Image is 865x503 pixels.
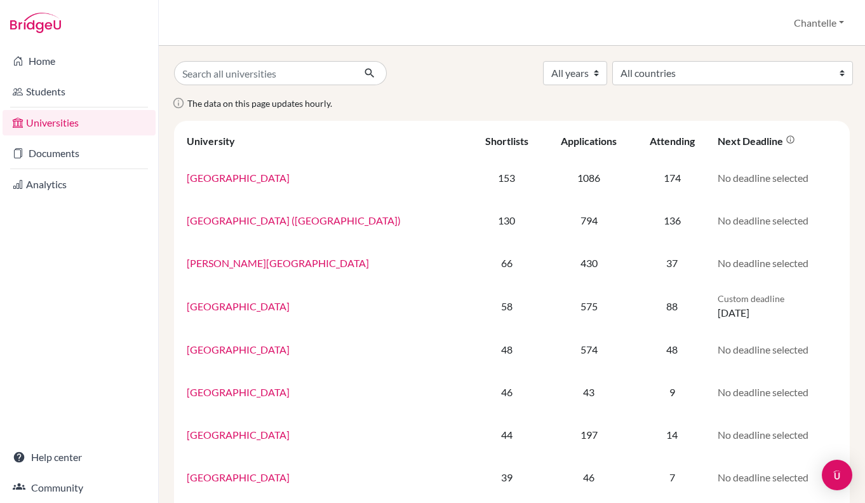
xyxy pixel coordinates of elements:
td: 37 [634,242,710,284]
p: Custom deadline [718,292,837,305]
td: 43 [544,371,634,413]
a: Documents [3,141,156,166]
div: Applications [561,135,617,147]
span: No deadline selected [718,172,808,184]
td: 46 [469,371,544,413]
td: 575 [544,284,634,328]
td: 39 [469,456,544,499]
a: [GEOGRAPHIC_DATA] [187,343,290,355]
td: 58 [469,284,544,328]
a: Students [3,79,156,104]
td: 174 [634,156,710,199]
th: University [179,126,469,156]
td: 430 [544,242,634,284]
div: Attending [650,135,695,147]
div: Open Intercom Messenger [822,460,852,490]
a: Universities [3,110,156,135]
td: 130 [469,199,544,242]
td: 7 [634,456,710,499]
button: Chantelle [788,11,850,35]
a: [GEOGRAPHIC_DATA] [187,471,290,483]
td: 46 [544,456,634,499]
img: Bridge-U [10,13,61,33]
span: No deadline selected [718,471,808,483]
span: No deadline selected [718,257,808,269]
td: 44 [469,413,544,456]
a: [PERSON_NAME][GEOGRAPHIC_DATA] [187,257,369,269]
input: Search all universities [174,61,354,85]
div: Shortlists [485,135,528,147]
span: No deadline selected [718,429,808,441]
span: No deadline selected [718,214,808,226]
a: Community [3,475,156,500]
td: 66 [469,242,544,284]
a: Home [3,48,156,74]
a: [GEOGRAPHIC_DATA] [187,386,290,398]
a: [GEOGRAPHIC_DATA] ([GEOGRAPHIC_DATA]) [187,214,401,226]
span: No deadline selected [718,386,808,398]
td: [DATE] [710,284,845,328]
td: 48 [469,328,544,371]
td: 9 [634,371,710,413]
span: The data on this page updates hourly. [187,98,332,109]
span: No deadline selected [718,343,808,355]
a: [GEOGRAPHIC_DATA] [187,300,290,312]
td: 88 [634,284,710,328]
td: 574 [544,328,634,371]
div: Next deadline [718,135,795,147]
td: 197 [544,413,634,456]
a: [GEOGRAPHIC_DATA] [187,172,290,184]
td: 14 [634,413,710,456]
td: 1086 [544,156,634,199]
td: 794 [544,199,634,242]
a: [GEOGRAPHIC_DATA] [187,429,290,441]
td: 136 [634,199,710,242]
td: 153 [469,156,544,199]
a: Help center [3,444,156,470]
td: 48 [634,328,710,371]
a: Analytics [3,172,156,197]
